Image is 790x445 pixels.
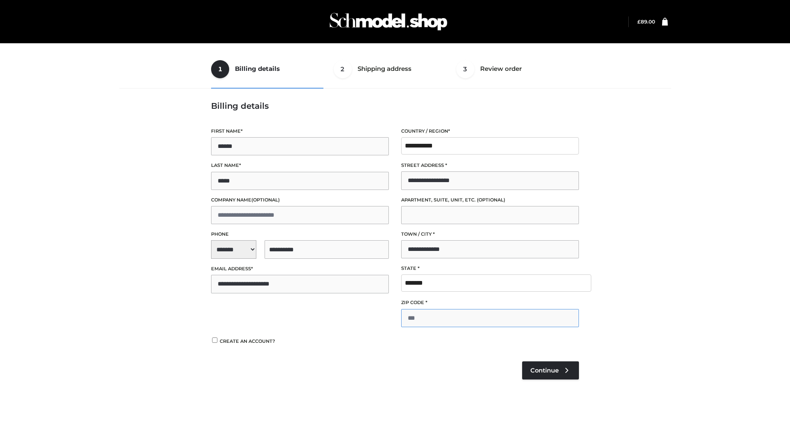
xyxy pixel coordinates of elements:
a: Continue [522,361,579,379]
span: (optional) [251,197,280,203]
label: Email address [211,265,389,273]
img: Schmodel Admin 964 [327,5,450,38]
h3: Billing details [211,101,579,111]
input: Create an account? [211,337,218,343]
label: State [401,265,579,272]
label: Apartment, suite, unit, etc. [401,196,579,204]
span: (optional) [477,197,505,203]
label: Street address [401,162,579,169]
span: Continue [530,367,559,374]
label: Country / Region [401,127,579,135]
bdi: 89.00 [637,19,655,25]
label: First name [211,127,389,135]
label: ZIP Code [401,299,579,307]
label: Phone [211,230,389,238]
span: Create an account? [220,338,275,344]
label: Town / City [401,230,579,238]
span: £ [637,19,641,25]
label: Last name [211,162,389,169]
label: Company name [211,196,389,204]
a: £89.00 [637,19,655,25]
